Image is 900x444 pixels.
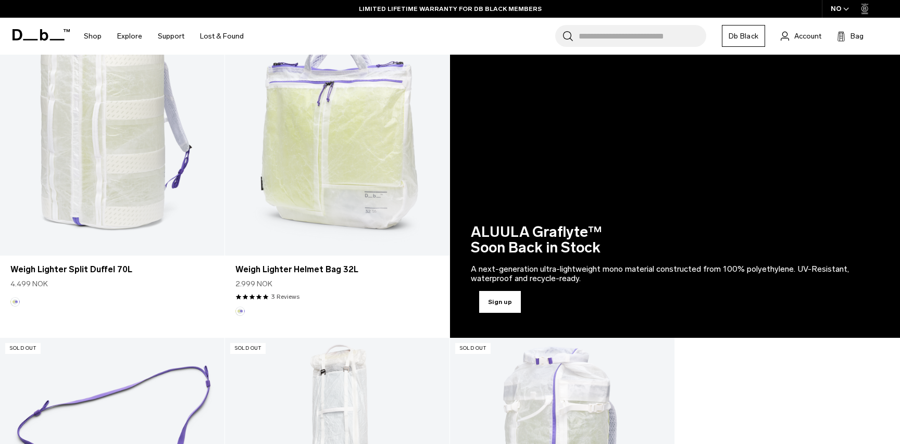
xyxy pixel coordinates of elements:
[271,292,299,301] a: 3 reviews
[781,30,821,42] a: Account
[794,31,821,42] span: Account
[230,343,266,354] p: Sold Out
[225,6,449,256] a: Weigh Lighter Helmet Bag 32L
[76,18,252,55] nav: Main Navigation
[235,263,439,276] a: Weigh Lighter Helmet Bag 32L
[10,278,48,289] span: 4.499 NOK
[455,343,491,354] p: Sold Out
[359,4,542,14] a: LIMITED LIFETIME WARRANTY FOR DB BLACK MEMBERS
[837,30,864,42] button: Bag
[200,18,244,55] a: Lost & Found
[722,25,765,47] a: Db Black
[84,18,102,55] a: Shop
[5,343,41,354] p: Sold Out
[10,297,20,307] button: Aurora
[235,278,272,289] span: 2.999 NOK
[851,31,864,42] span: Bag
[235,307,245,316] button: Aurora
[10,263,214,276] a: Weigh Lighter Split Duffel 70L
[158,18,184,55] a: Support
[117,18,142,55] a: Explore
